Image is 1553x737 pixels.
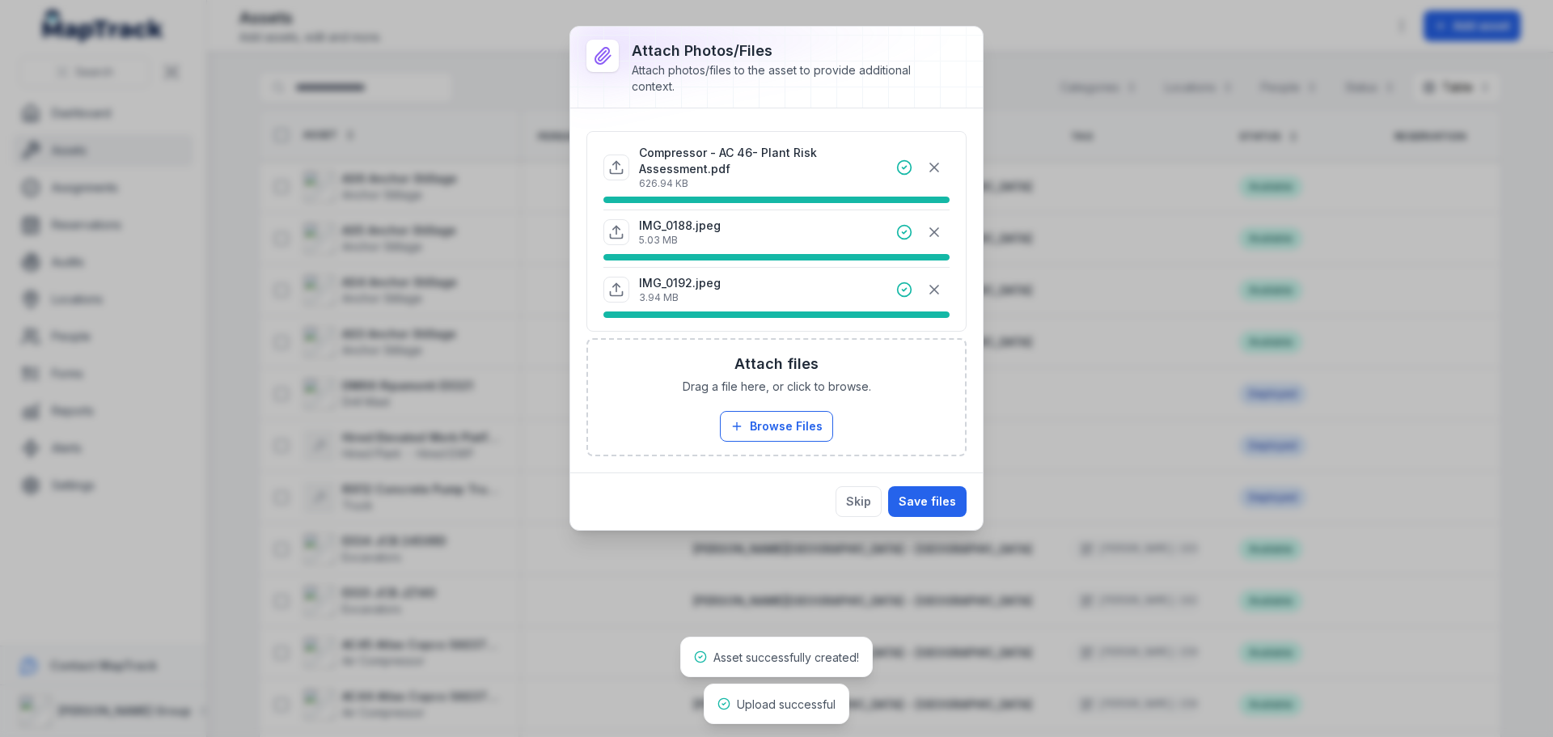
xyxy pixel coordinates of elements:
button: Save files [888,486,967,517]
p: Compressor - AC 46- Plant Risk Assessment.pdf [639,145,896,177]
p: IMG_0188.jpeg [639,218,721,234]
p: 626.94 KB [639,177,896,190]
p: 5.03 MB [639,234,721,247]
span: Drag a file here, or click to browse. [683,379,871,395]
span: Upload successful [737,697,836,711]
p: IMG_0192.jpeg [639,275,721,291]
span: Asset successfully created! [713,650,859,664]
button: Skip [836,486,882,517]
h3: Attach photos/files [632,40,941,62]
p: 3.94 MB [639,291,721,304]
button: Browse Files [720,411,833,442]
h3: Attach files [734,353,819,375]
div: Attach photos/files to the asset to provide additional context. [632,62,941,95]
